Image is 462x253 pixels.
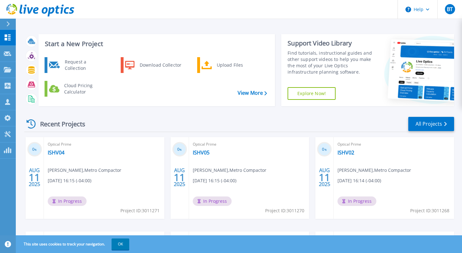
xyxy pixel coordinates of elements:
span: In Progress [193,196,232,206]
h3: 0 [27,146,42,153]
span: % [179,148,182,151]
div: Cloud Pricing Calculator [61,82,108,95]
span: % [325,148,327,151]
span: 11 [174,175,185,180]
span: In Progress [337,196,376,206]
div: AUG 2025 [319,166,331,189]
div: AUG 2025 [173,166,185,189]
span: Project ID: 3011271 [120,207,160,214]
a: Upload Files [197,57,262,73]
a: All Projects [408,117,454,131]
span: Optical Prime [48,141,161,148]
span: Optical Prime [193,141,306,148]
h3: Start a New Project [45,40,267,47]
a: Cloud Pricing Calculator [45,81,109,97]
span: [PERSON_NAME] , Metro Compactor [193,167,266,174]
span: % [34,148,37,151]
span: Project ID: 3011268 [410,207,449,214]
div: Support Video Library [288,39,374,47]
span: Project ID: 3011270 [265,207,304,214]
div: Find tutorials, instructional guides and other support videos to help you make the most of your L... [288,50,374,75]
div: AUG 2025 [28,166,40,189]
h3: 0 [172,146,187,153]
span: Optical Prime [337,141,450,148]
span: 11 [319,175,330,180]
span: BT [447,7,453,12]
span: [DATE] 16:14 (-04:00) [337,177,381,184]
div: Request a Collection [62,59,108,71]
a: ISHV02 [337,149,354,156]
a: ISHV05 [193,149,210,156]
div: Recent Projects [24,116,94,132]
div: Download Collector [137,59,184,71]
h3: 0 [317,146,332,153]
span: 11 [29,175,40,180]
a: Request a Collection [45,57,109,73]
span: This site uses cookies to track your navigation. [17,238,129,250]
a: Download Collector [121,57,185,73]
div: Upload Files [214,59,260,71]
span: [DATE] 16:15 (-04:00) [48,177,91,184]
span: [PERSON_NAME] , Metro Compactor [337,167,411,174]
span: [DATE] 16:15 (-04:00) [193,177,236,184]
a: View More [238,90,267,96]
a: ISHV04 [48,149,64,156]
span: [PERSON_NAME] , Metro Compactor [48,167,121,174]
span: In Progress [48,196,87,206]
a: Explore Now! [288,87,336,100]
button: OK [112,238,129,250]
